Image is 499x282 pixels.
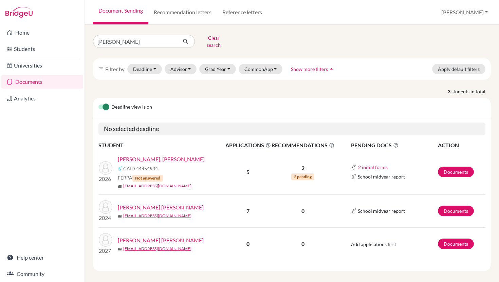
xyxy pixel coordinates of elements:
input: Find student by name... [93,35,177,48]
img: Common App logo [351,208,356,214]
img: Cruz Blandon, Marlon Jose [99,233,112,247]
img: Common App logo [351,174,356,180]
span: Add applications first [351,241,396,247]
a: Help center [1,251,83,264]
button: Clear search [195,33,233,50]
a: Students [1,42,83,56]
a: [EMAIL_ADDRESS][DOMAIN_NAME] [123,183,191,189]
button: CommonApp [239,64,283,74]
span: APPLICATIONS [225,141,271,149]
p: 0 [272,240,334,248]
p: 2027 [99,247,112,255]
img: Common App logo [351,165,356,170]
button: [PERSON_NAME] [438,6,491,19]
span: Filter by [105,66,125,72]
p: 2024 [99,214,112,222]
a: Community [1,267,83,281]
button: 2 initial forms [358,163,388,171]
a: Documents [438,206,474,216]
span: Not answered [132,175,163,182]
span: mail [118,214,122,218]
span: School midyear report [358,207,405,214]
button: Show more filtersarrow_drop_up [285,64,340,74]
button: Advisor [165,64,197,74]
button: Grad Year [199,64,236,74]
a: [PERSON_NAME], [PERSON_NAME] [118,155,205,163]
a: Analytics [1,92,83,105]
span: School midyear report [358,173,405,180]
img: Blandon Vargas, Alberto Jose [99,161,112,175]
a: Documents [438,167,474,177]
button: Deadline [127,64,162,74]
p: 2026 [99,175,112,183]
span: students in total [451,88,491,95]
b: 7 [246,208,249,214]
span: CAID 44454934 [123,165,158,172]
i: arrow_drop_up [328,65,335,72]
a: [EMAIL_ADDRESS][DOMAIN_NAME] [123,246,191,252]
a: Universities [1,59,83,72]
i: filter_list [98,66,104,72]
a: [PERSON_NAME] [PERSON_NAME] [118,236,204,244]
span: Show more filters [291,66,328,72]
span: mail [118,184,122,188]
img: Common App logo [118,166,123,171]
a: Documents [438,239,474,249]
span: RECOMMENDATIONS [272,141,334,149]
img: Cruz Blandon, Mayte Maria [99,200,112,214]
a: [PERSON_NAME] [PERSON_NAME] [118,203,204,211]
span: 2 pending [291,173,314,180]
span: Deadline view is on [111,103,152,111]
p: 0 [272,207,334,215]
p: 2 [272,164,334,172]
strong: 3 [448,88,451,95]
span: FERPA [118,174,163,182]
a: [EMAIL_ADDRESS][DOMAIN_NAME] [123,213,191,219]
th: STUDENT [98,141,225,150]
span: mail [118,247,122,251]
h5: No selected deadline [98,123,485,135]
button: Apply default filters [432,64,485,74]
th: ACTION [438,141,485,150]
span: PENDING DOCS [351,141,438,149]
img: Bridge-U [5,7,33,18]
a: Documents [1,75,83,89]
a: Home [1,26,83,39]
b: 0 [246,241,249,247]
b: 5 [246,169,249,175]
